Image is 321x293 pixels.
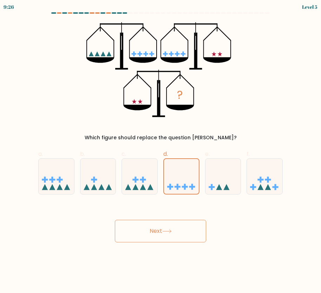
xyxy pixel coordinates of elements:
[163,150,168,158] span: d.
[302,3,317,11] div: Level 5
[177,87,183,103] tspan: ?
[247,150,250,158] span: f.
[205,150,210,158] span: e.
[122,150,126,158] span: c.
[42,134,279,141] div: Which figure should replace the question [PERSON_NAME]?
[115,220,206,242] button: Next
[38,150,43,158] span: a.
[80,150,85,158] span: b.
[4,3,14,11] div: 9:26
